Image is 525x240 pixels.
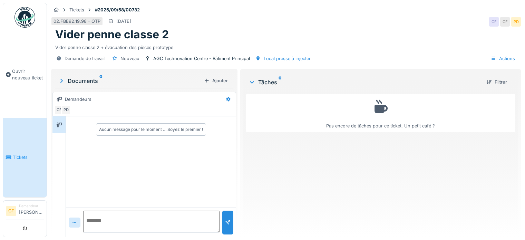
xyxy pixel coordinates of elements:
a: Ouvrir nouveau ticket [3,31,47,118]
a: CF Demandeur[PERSON_NAME] [6,203,44,220]
div: Pas encore de tâches pour ce ticket. Un petit café ? [250,97,511,129]
div: PD [61,105,71,115]
div: Demandeurs [65,96,91,103]
strong: #2025/09/58/00732 [92,7,143,13]
div: AGC Technovation Centre - Bâtiment Principal [153,55,250,62]
div: Filtrer [484,77,510,87]
div: 02.FBE92.19.98 - OTP [54,18,100,25]
div: PD [511,17,521,27]
div: Aucun message pour le moment … Soyez le premier ! [99,126,203,133]
span: Tickets [13,154,44,161]
h1: Vider penne classe 2 [55,28,169,41]
a: Tickets [3,118,47,198]
div: CF [500,17,510,27]
div: CF [54,105,64,115]
div: CF [489,17,499,27]
img: Badge_color-CXgf-gQk.svg [14,7,35,28]
div: Local presse à injecter [264,55,311,62]
div: Tâches [249,78,481,86]
div: Nouveau [120,55,139,62]
div: Demande de travail [65,55,105,62]
div: [DATE] [116,18,131,25]
div: Ajouter [201,76,231,85]
span: Ouvrir nouveau ticket [12,68,44,81]
div: Vider penne classe 2 + évacuation des pièces prototype [55,41,517,51]
sup: 0 [99,77,103,85]
div: Documents [58,77,201,85]
li: CF [6,206,16,216]
div: Demandeur [19,203,44,209]
div: Tickets [69,7,84,13]
sup: 0 [279,78,282,86]
li: [PERSON_NAME] [19,203,44,218]
div: Actions [488,54,518,64]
